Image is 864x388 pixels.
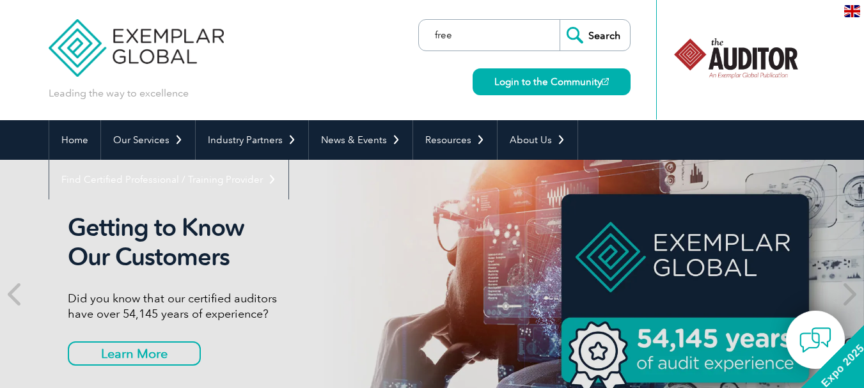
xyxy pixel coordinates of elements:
[49,120,100,160] a: Home
[68,341,201,366] a: Learn More
[49,160,288,199] a: Find Certified Professional / Training Provider
[101,120,195,160] a: Our Services
[68,291,547,322] p: Did you know that our certified auditors have over 54,145 years of experience?
[473,68,631,95] a: Login to the Community
[196,120,308,160] a: Industry Partners
[413,120,497,160] a: Resources
[498,120,577,160] a: About Us
[49,86,189,100] p: Leading the way to excellence
[602,78,609,85] img: open_square.png
[68,213,547,272] h2: Getting to Know Our Customers
[309,120,412,160] a: News & Events
[844,5,860,17] img: en
[560,20,630,50] input: Search
[799,324,831,356] img: contact-chat.png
